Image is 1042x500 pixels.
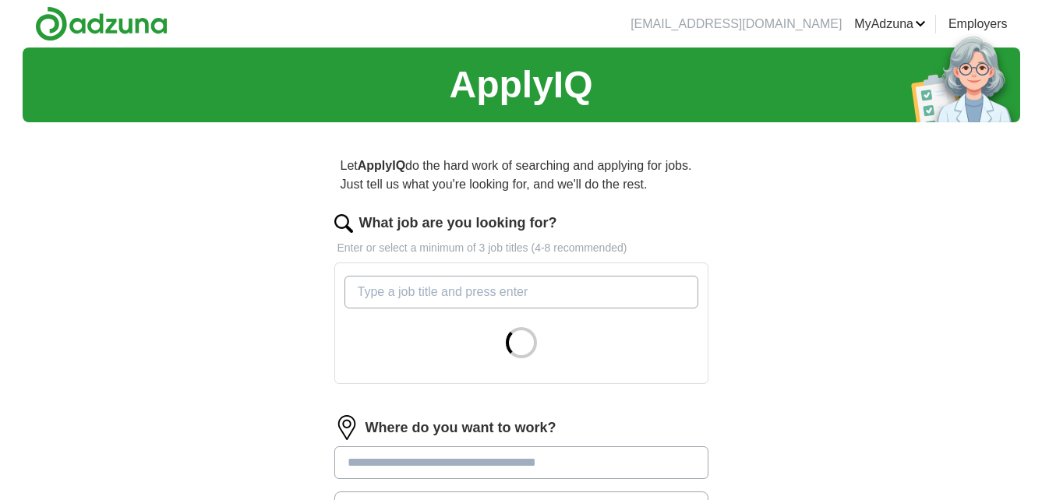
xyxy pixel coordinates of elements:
[366,417,556,438] label: Where do you want to work?
[948,15,1008,33] a: Employers
[344,276,698,308] input: Type a job title and press enter
[358,159,405,172] strong: ApplyIQ
[630,15,842,33] li: [EMAIL_ADDRESS][DOMAIN_NAME]
[334,214,353,233] img: search.png
[35,6,168,41] img: Adzuna logo
[359,213,557,234] label: What job are you looking for?
[334,240,708,256] p: Enter or select a minimum of 3 job titles (4-8 recommended)
[449,57,592,113] h1: ApplyIQ
[334,150,708,200] p: Let do the hard work of searching and applying for jobs. Just tell us what you're looking for, an...
[854,15,926,33] a: MyAdzuna
[334,415,359,440] img: location.png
